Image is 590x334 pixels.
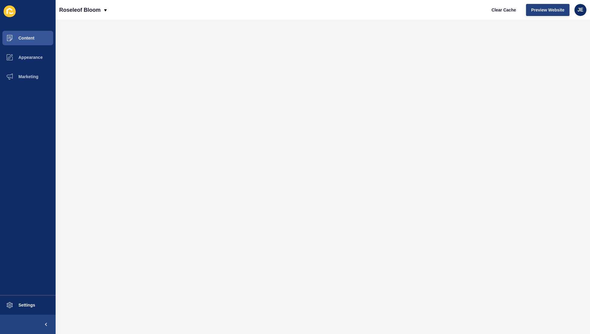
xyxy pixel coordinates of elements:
button: Preview Website [526,4,569,16]
button: Clear Cache [486,4,521,16]
span: Preview Website [531,7,564,13]
span: Clear Cache [492,7,516,13]
p: Roseleof Bloom [59,2,101,17]
span: JE [577,7,583,13]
